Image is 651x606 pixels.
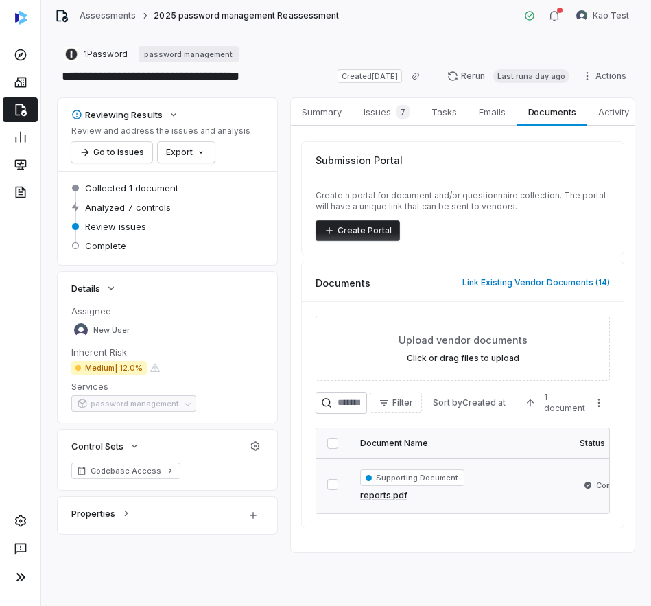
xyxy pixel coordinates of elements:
[85,240,126,252] span: Complete
[426,103,462,121] span: Tasks
[60,42,132,67] button: https://1password.com/1Password
[439,66,578,86] button: RerunLast runa day ago
[407,353,519,364] label: Click or drag files to upload
[593,10,629,21] span: Kao Test
[139,46,239,62] a: password management
[358,102,415,121] span: Issues
[74,323,88,337] img: New User avatar
[593,103,635,121] span: Activity
[316,276,370,290] span: Documents
[71,126,250,137] p: Review and address the issues and analysis
[84,49,128,60] span: 1Password
[493,69,569,83] span: Last run a day ago
[71,507,115,520] span: Properties
[85,220,146,233] span: Review issues
[588,393,610,413] button: More actions
[370,393,422,413] button: Filter
[71,346,263,358] dt: Inherent Risk
[93,325,130,336] span: New User
[71,440,123,452] span: Control Sets
[523,103,582,121] span: Documents
[71,142,152,163] button: Go to issues
[154,10,338,21] span: 2025 password management Reassessment
[71,361,147,375] span: Medium | 12.0%
[67,501,136,526] button: Properties
[71,282,100,294] span: Details
[568,5,637,26] button: Kao Test avatarKao Test
[580,438,636,449] div: Status
[517,393,544,413] button: Ascending
[80,10,136,21] a: Assessments
[71,305,263,317] dt: Assignee
[399,333,528,347] span: Upload vendor documents
[158,142,215,163] button: Export
[596,480,632,491] span: Complete
[392,397,413,408] span: Filter
[403,64,428,89] button: Copy link
[85,182,178,194] span: Collected 1 document
[525,397,536,408] svg: Ascending
[360,489,407,502] a: reports.pdf
[316,153,403,167] span: Submission Portal
[576,10,587,21] img: Kao Test avatar
[67,276,121,301] button: Details
[296,103,347,121] span: Summary
[316,220,400,241] button: Create Portal
[316,190,610,212] p: Create a portal for document and/or questionnaire collection. The portal will have a unique link ...
[67,434,144,458] button: Control Sets
[85,201,171,213] span: Analyzed 7 controls
[71,108,163,121] div: Reviewing Results
[71,463,180,479] a: Codebase Access
[425,393,514,413] button: Sort byCreated at
[578,66,635,86] button: Actions
[544,392,585,414] span: 1 document
[396,105,410,119] span: 7
[360,438,558,449] div: Document Name
[473,103,511,121] span: Emails
[91,465,161,476] span: Codebase Access
[458,268,614,297] button: Link Existing Vendor Documents (14)
[71,380,263,393] dt: Services
[360,469,464,486] span: Supporting Document
[15,11,27,25] img: svg%3e
[338,69,402,83] span: Created [DATE]
[67,102,183,127] button: Reviewing Results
